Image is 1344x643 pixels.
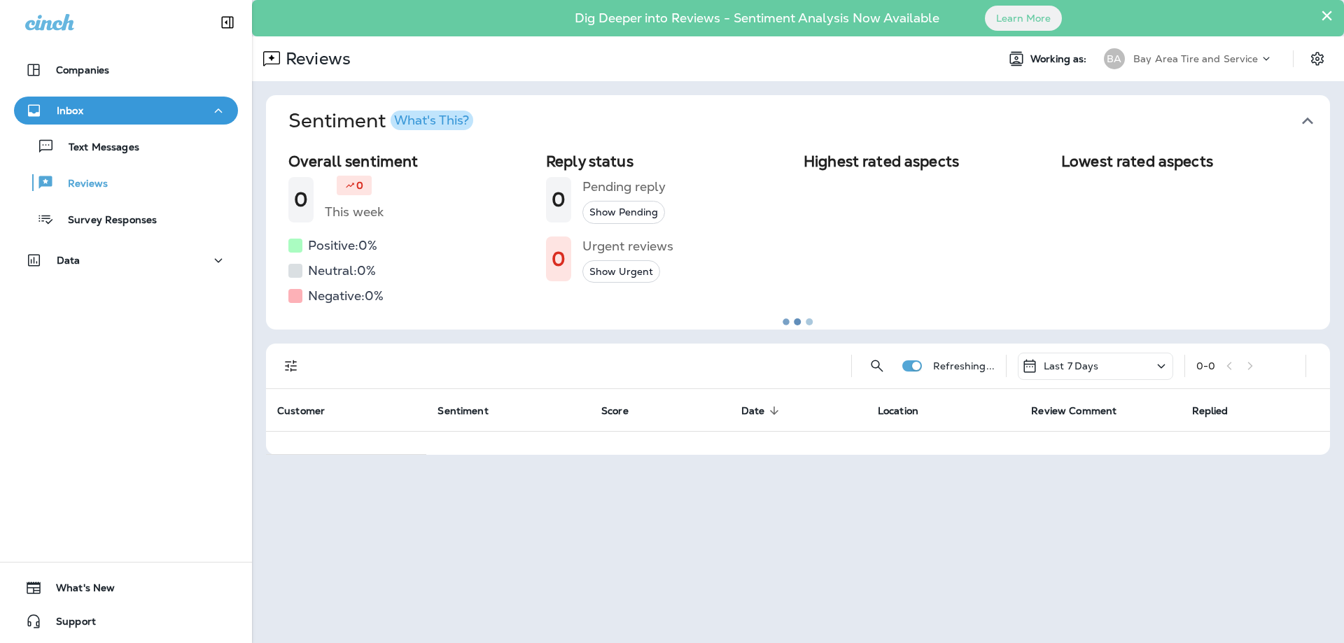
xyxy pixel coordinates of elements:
[14,574,238,602] button: What's New
[14,97,238,125] button: Inbox
[14,204,238,234] button: Survey Responses
[57,105,83,116] p: Inbox
[56,64,109,76] p: Companies
[54,178,108,191] p: Reviews
[42,616,96,633] span: Support
[57,255,80,266] p: Data
[14,56,238,84] button: Companies
[14,246,238,274] button: Data
[14,132,238,161] button: Text Messages
[54,214,157,227] p: Survey Responses
[14,607,238,635] button: Support
[42,582,115,599] span: What's New
[55,141,139,155] p: Text Messages
[14,168,238,197] button: Reviews
[208,8,247,36] button: Collapse Sidebar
